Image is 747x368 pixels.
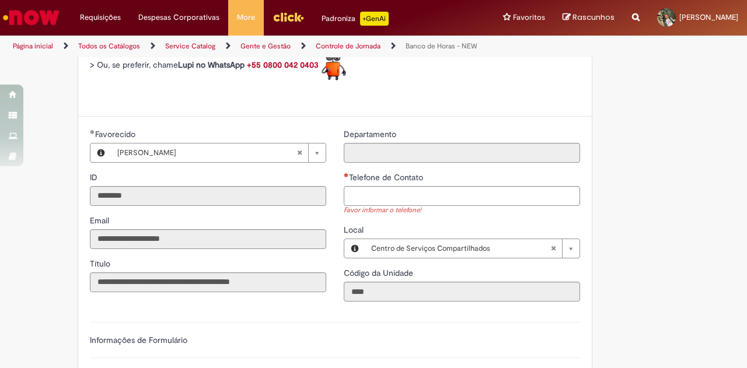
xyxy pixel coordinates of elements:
label: Somente leitura - Email [90,215,111,226]
a: Todos os Catálogos [78,41,140,51]
span: Requisições [80,12,121,23]
p: > Ou, se preferir, chame [90,50,580,81]
span: Somente leitura - Código da Unidade [344,268,416,278]
a: [PERSON_NAME]Limpar campo Favorecido [111,143,326,162]
input: Departamento [344,143,580,163]
a: Service Catalog [165,41,215,51]
label: Somente leitura - Código da Unidade [344,267,416,279]
ul: Trilhas de página [9,36,489,57]
span: Rascunhos [573,12,615,23]
span: Telefone de Contato [349,172,425,183]
label: Somente leitura - Título [90,258,113,269]
span: Necessários [344,173,349,177]
abbr: Limpar campo Local [544,239,562,258]
strong: Lupi no WhatsApp [178,59,245,70]
button: Local, Visualizar este registro Centro de Serviços Compartilhados [344,239,365,258]
abbr: Limpar campo Favorecido [291,143,308,162]
input: Telefone de Contato [344,186,580,206]
span: Despesas Corporativas [138,12,219,23]
span: More [237,12,255,23]
span: Necessários - Favorecido [95,129,138,139]
span: Favoritos [513,12,545,23]
span: Somente leitura - Departamento [344,129,399,139]
span: Somente leitura - Título [90,258,113,269]
input: ID [90,186,326,206]
input: Código da Unidade [344,282,580,302]
a: Gente e Gestão [240,41,291,51]
a: Banco de Horas - NEW [406,41,477,51]
label: Somente leitura - Departamento [344,128,399,140]
input: Email [90,229,326,249]
span: [PERSON_NAME] [117,143,296,162]
p: +GenAi [360,12,389,26]
img: ServiceNow [1,6,61,29]
label: Informações de Formulário [90,335,187,345]
span: Obrigatório Preenchido [90,129,95,134]
img: click_logo_yellow_360x200.png [273,8,304,26]
a: Rascunhos [563,12,615,23]
input: Título [90,272,326,292]
a: Página inicial [13,41,53,51]
label: Somente leitura - ID [90,171,100,183]
span: Somente leitura - Email [90,215,111,226]
button: Favorecido, Visualizar este registro Jorge Augusto Teodoro Viana [90,143,111,162]
span: Centro de Serviços Compartilhados [371,239,550,258]
span: [PERSON_NAME] [679,12,738,22]
div: Favor informar o telefone! [344,206,580,216]
a: +55 0800 042 0403 [247,59,319,70]
a: Controle de Jornada [316,41,381,51]
div: Padroniza [322,12,389,26]
a: Centro de Serviços CompartilhadosLimpar campo Local [365,239,580,258]
span: Local [344,225,366,235]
